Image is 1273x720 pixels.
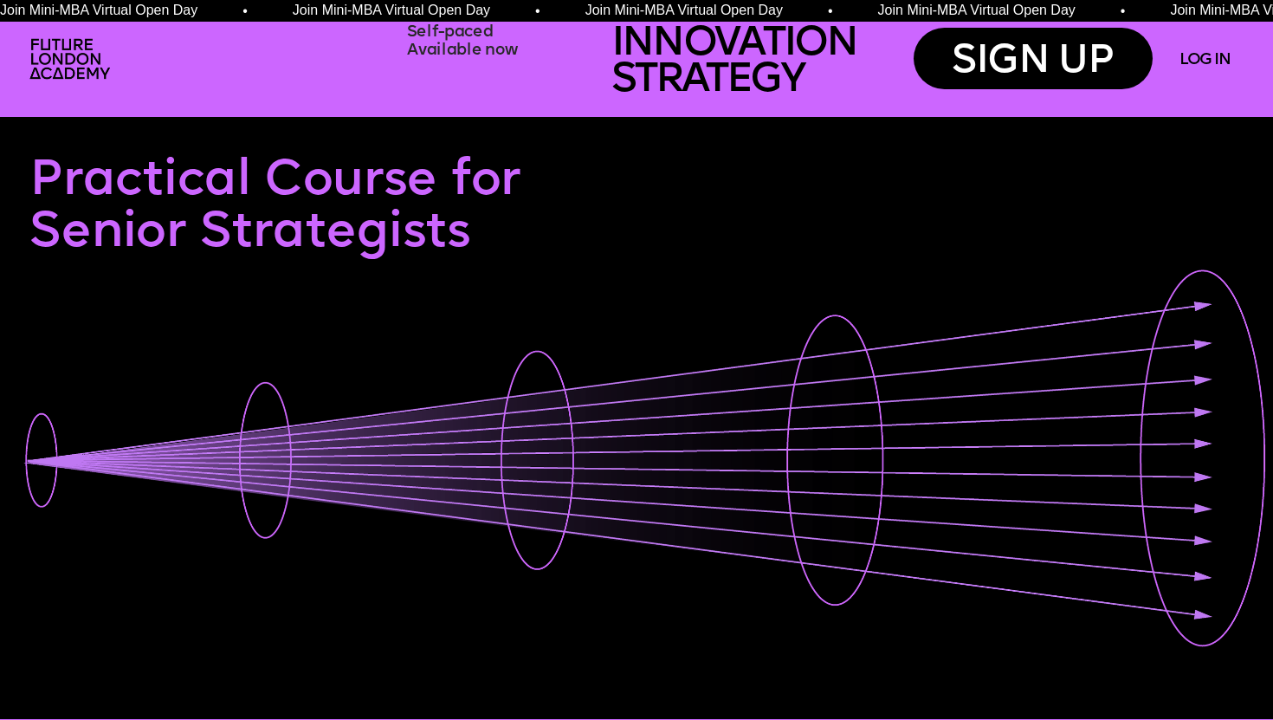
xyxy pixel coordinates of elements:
span: • [1121,4,1126,18]
span: • [828,4,833,18]
a: LOG IN [1179,49,1264,70]
span: • [535,4,540,18]
span: STRATEGY [611,60,804,101]
span: INNOVATION [611,23,856,64]
span: Practical Course for Senior Strategists [29,157,534,259]
span: Available now [407,42,519,59]
img: upload-2f72e7a8-3806-41e8-b55b-d754ac055a4a.png [23,31,121,89]
span: Self-paced [407,23,493,40]
span: • [242,4,248,18]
